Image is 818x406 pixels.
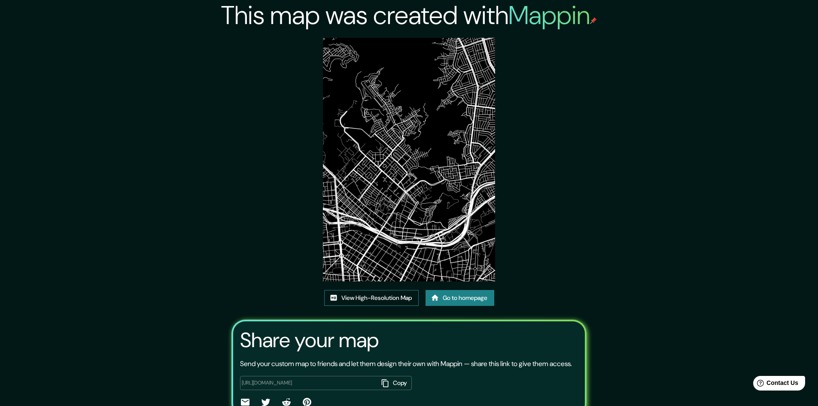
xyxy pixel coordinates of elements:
[426,290,494,306] a: Go to homepage
[240,359,572,369] p: Send your custom map to friends and let them design their own with Mappin — share this link to gi...
[378,376,412,390] button: Copy
[240,328,379,352] h3: Share your map
[742,372,809,397] iframe: Help widget launcher
[324,290,419,306] a: View High-Resolution Map
[590,17,597,24] img: mappin-pin
[323,38,495,281] img: created-map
